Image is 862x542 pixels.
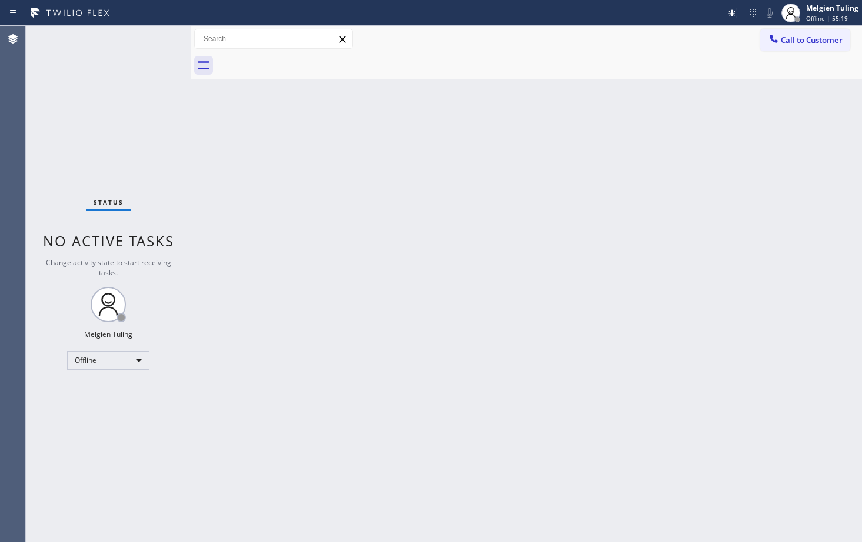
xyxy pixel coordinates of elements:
input: Search [195,29,352,48]
span: No active tasks [43,231,174,250]
button: Call to Customer [760,29,850,51]
span: Offline | 55:19 [806,14,848,22]
div: Melgien Tuling [84,329,132,339]
span: Status [94,198,124,206]
div: Melgien Tuling [806,3,858,13]
span: Call to Customer [781,35,843,45]
span: Change activity state to start receiving tasks. [46,257,171,277]
div: Offline [67,351,149,370]
button: Mute [761,5,778,21]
